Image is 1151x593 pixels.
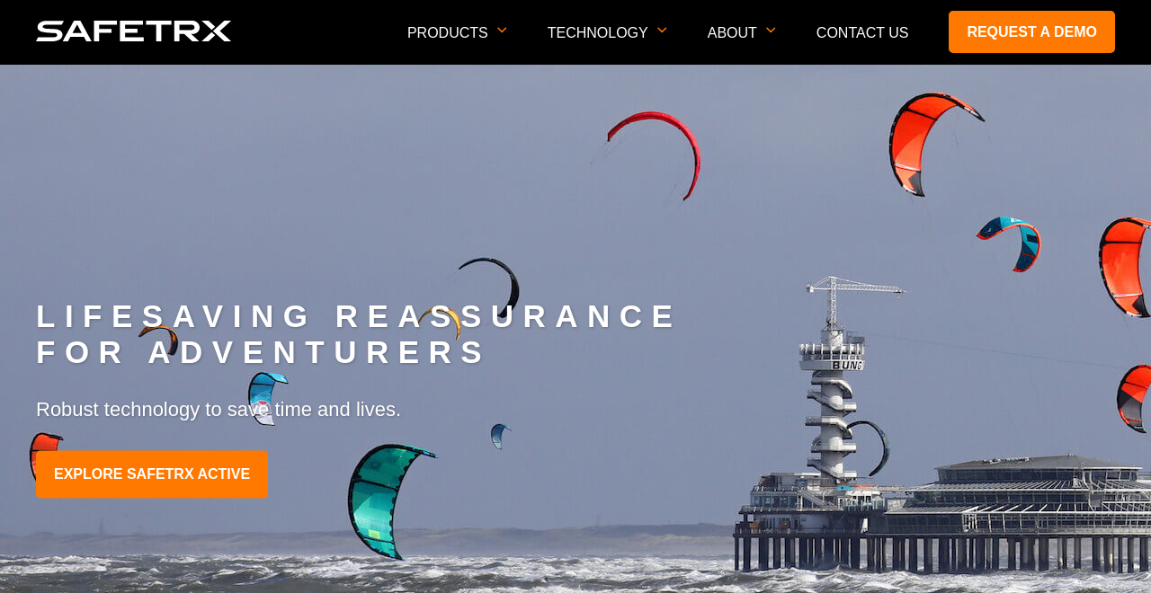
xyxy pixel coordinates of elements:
[36,451,268,499] a: EXPLORE SAFETRX ACTIVE
[548,25,667,64] p: Technology
[497,27,507,33] img: arrow icon
[657,27,667,33] img: arrow icon
[949,11,1115,53] a: Request a demo
[407,25,507,64] p: Products
[708,25,776,64] p: About
[766,27,776,33] img: arrow icon
[36,299,1115,371] h2: LIFESAVING REASSURANCE FOR ADVENTURERS
[816,25,909,40] a: Contact Us
[36,397,1115,424] p: Robust technology to save time and lives.
[36,21,232,41] img: logo SafeTrx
